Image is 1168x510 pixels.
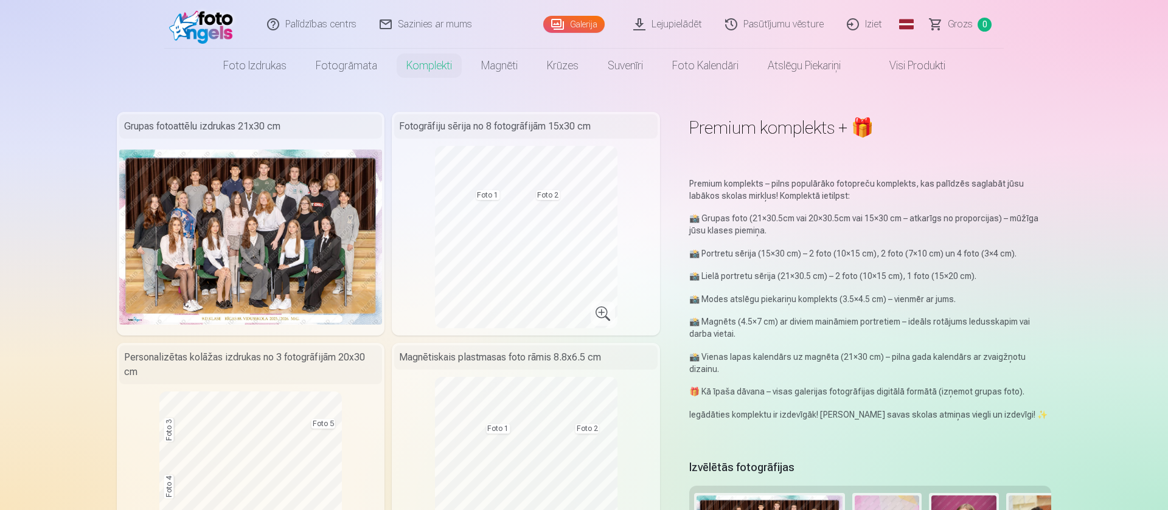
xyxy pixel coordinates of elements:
p: Premium komplekts – pilns populārāko fotopreču komplekts, kas palīdzēs saglabāt jūsu labākos skol... [689,177,1051,202]
p: 📸 Modes atslēgu piekariņu komplekts (3.5×4.5 cm) – vienmēr ar jums. [689,293,1051,305]
a: Foto izdrukas [209,49,301,83]
img: /fa1 [169,5,239,44]
span: Grozs [948,17,973,32]
h1: Premium komplekts + 🎁 [689,117,1051,139]
a: Komplekti [392,49,467,83]
p: 📸 Vienas lapas kalendārs uz magnēta (21×30 cm) – pilna gada kalendārs ar zvaigžņotu dizainu. [689,351,1051,375]
p: 📸 Lielā portretu sērija (21×30.5 cm) – 2 foto (10×15 cm), 1 foto (15×20 cm). [689,270,1051,282]
div: Grupas fotoattēlu izdrukas 21x30 cm [119,114,382,139]
a: Suvenīri [593,49,658,83]
p: 🎁 Kā īpaša dāvana – visas galerijas fotogrāfijas digitālā formātā (izņemot grupas foto). [689,385,1051,398]
p: Iegādāties komplektu ir izdevīgāk! [PERSON_NAME] savas skolas atmiņas viegli un izdevīgi! ✨ [689,408,1051,421]
a: Galerija [543,16,605,33]
a: Foto kalendāri [658,49,753,83]
a: Krūzes [532,49,593,83]
div: Fotogrāfiju sērija no 8 fotogrāfijām 15x30 cm [394,114,657,139]
a: Fotogrāmata [301,49,392,83]
div: Personalizētas kolāžas izdrukas no 3 fotogrāfijām 20x30 cm [119,345,382,384]
a: Atslēgu piekariņi [753,49,855,83]
a: Visi produkti [855,49,960,83]
p: 📸 Grupas foto (21×30.5cm vai 20×30.5cm vai 15×30 cm – atkarīgs no proporcijas) – mūžīga jūsu klas... [689,212,1051,236]
span: 0 [978,18,992,32]
a: Magnēti [467,49,532,83]
p: 📸 Magnēts (4.5×7 cm) ar diviem maināmiem portretiem – ideāls rotājums ledusskapim vai darba vietai. [689,315,1051,340]
p: 📸 Portretu sērija (15×30 cm) – 2 foto (10×15 cm), 2 foto (7×10 cm) un 4 foto (3×4 cm). [689,247,1051,260]
h5: Izvēlētās fotogrāfijas [689,459,794,476]
div: Magnētiskais plastmasas foto rāmis 8.8x6.5 cm [394,345,657,370]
